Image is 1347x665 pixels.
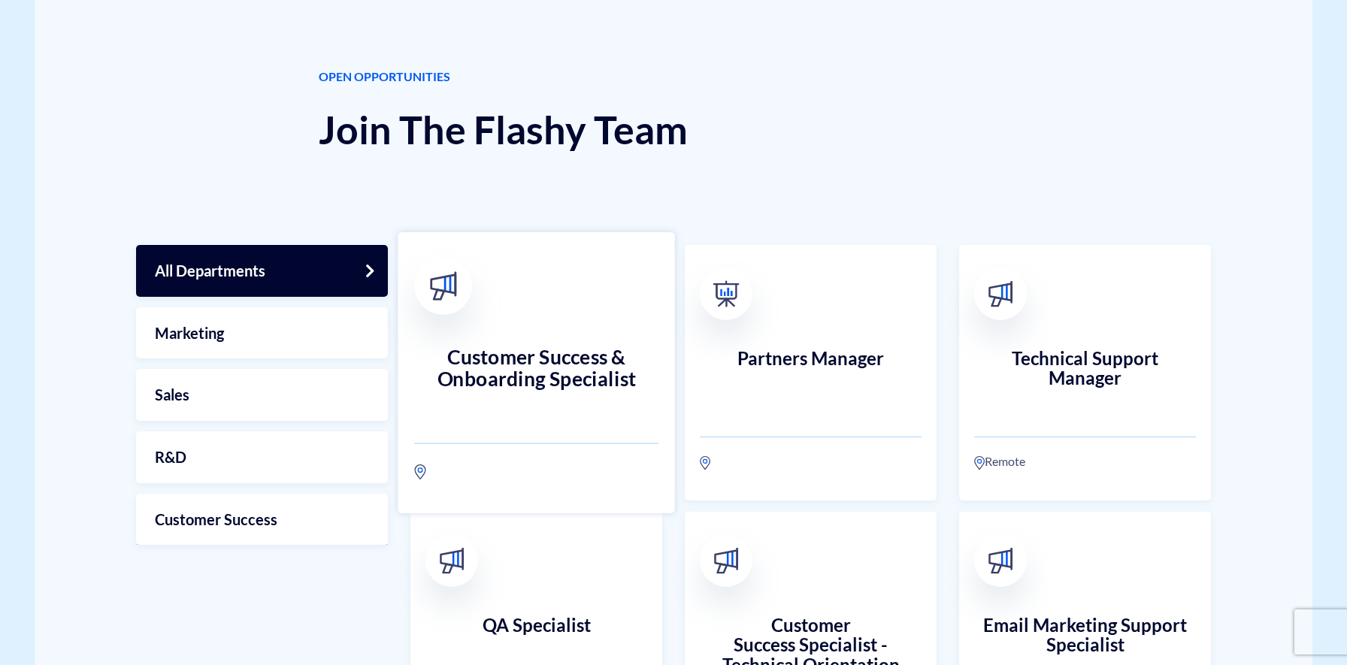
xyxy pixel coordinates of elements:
a: Technical Support Manager Remote [959,245,1211,500]
h3: Technical Support Manager [974,349,1196,409]
img: broadcast.svg [713,548,740,574]
a: R&D [136,431,388,483]
img: location.svg [974,455,985,470]
img: location.svg [414,464,425,480]
a: All Departments [136,245,388,297]
img: broadcast.svg [429,272,459,301]
h1: Join The Flashy Team [319,108,1028,151]
a: Partners Manager [685,245,937,500]
img: location.svg [700,455,710,470]
h3: Partners Manager [700,349,922,409]
h3: Customer Success & Onboarding Specialist [414,346,658,413]
img: broadcast.svg [988,281,1014,307]
img: broadcast.svg [439,548,465,574]
img: broadcast.svg [988,548,1014,574]
span: Remote [985,452,1025,470]
a: Customer Success [136,494,388,546]
a: Sales [136,369,388,421]
a: Marketing [136,307,388,359]
a: Customer Success & Onboarding Specialist [398,232,675,513]
span: OPEN OPPORTUNITIES [319,68,1028,86]
img: 03-1.png [713,281,740,307]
